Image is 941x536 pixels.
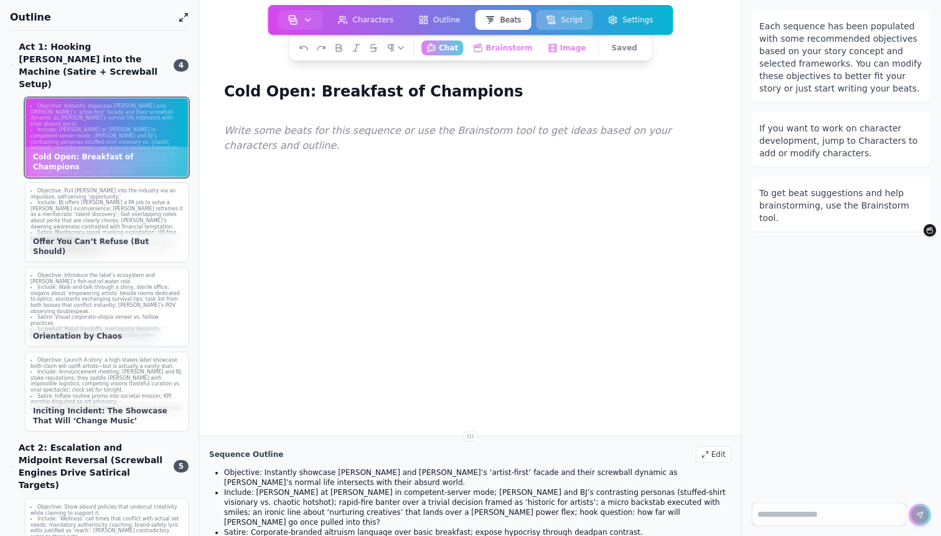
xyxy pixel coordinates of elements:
[30,188,183,200] li: Objective: Pull [PERSON_NAME] into the industry via an impulsive, self-serving ‘opportunity.’
[543,40,591,55] button: Image
[472,7,533,32] a: Beats
[30,230,183,242] li: Satire: Meritocracy speak masking exploitation; HR-free hiring as ‘disruption.’
[759,187,924,224] div: To get beat suggestions and help brainstorming, use the Brainstorm tool.
[30,103,183,127] li: Objective: Instantly showcase [PERSON_NAME] and [PERSON_NAME]’s ‘artist-first’ facade and their s...
[26,326,188,346] div: Orientation by Chaos
[607,40,642,55] button: Saved
[696,446,731,463] div: Edit
[325,7,406,32] a: Characters
[468,40,537,55] button: Brainstorm
[174,59,189,72] span: 4
[30,369,183,393] li: Include: Announcement meeting; [PERSON_NAME] and BJ stake reputations; they saddle [PERSON_NAME] ...
[597,10,663,30] button: Settings
[595,7,665,32] a: Settings
[536,10,592,30] button: Script
[759,20,924,95] div: Each sequence has been populated with some recommended objectives based on your story concept and...
[30,357,183,369] li: Objective: Launch A‑story: a high-stakes label showcase both claim will uplift artists—but is act...
[209,449,283,459] h2: Sequence Outline
[30,273,183,284] li: Objective: Introduce the label’s ecosystem and [PERSON_NAME]’s fish‑out‑of‑water role.
[421,40,463,55] button: Chat
[475,10,531,30] button: Beats
[533,7,595,32] a: Script
[10,40,166,90] div: Act 1: Hooking [PERSON_NAME] into the Machine (Satire + Screwball Setup)
[219,80,528,103] h1: Cold Open: Breakfast of Champions
[328,10,404,30] button: Characters
[30,284,183,314] li: Include: Walk-and-talk through a shiny, sterile office; slogans about ‘empowering artists’ beside...
[406,7,472,32] a: Outline
[288,15,298,25] img: storyboard
[26,147,188,177] div: Cold Open: Breakfast of Champions
[30,314,183,326] li: Satire: Visual corporate-utopia veneer vs. hollow practices.
[759,122,924,159] div: If you want to work on character development, jump to Characters to add or modify characters.
[10,441,166,491] div: Act 2: Escalation and Midpoint Reversal (Screwball Engines Drive Satirical Targets)
[224,487,731,527] li: Include: [PERSON_NAME] at [PERSON_NAME] in competent-server mode; [PERSON_NAME] and BJ’s contrast...
[10,10,174,25] h1: Outline
[30,127,183,175] li: Include: [PERSON_NAME] at [PERSON_NAME] in competent-server mode; [PERSON_NAME] and BJ’s contrast...
[224,468,731,487] li: Objective: Instantly showcase [PERSON_NAME] and [PERSON_NAME]’s ‘artist-first’ facade and their s...
[174,460,189,473] span: 5
[30,504,183,516] li: Objective: Show absurd policies that undercut creativity while claiming to support it.
[26,401,188,431] div: Inciting Incident: The Showcase That Will ‘Change Music’
[30,200,183,230] li: Include: BJ offers [PERSON_NAME] a PA job to solve a [PERSON_NAME] inconvenience; [PERSON_NAME] r...
[30,393,183,405] li: Satire: Inflate routine promo into societal mission; KPI worship disguised as art advocacy.
[408,10,470,30] button: Outline
[924,224,936,237] button: Brainstorm
[26,232,188,261] div: Offer You Can’t Refuse (But Should)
